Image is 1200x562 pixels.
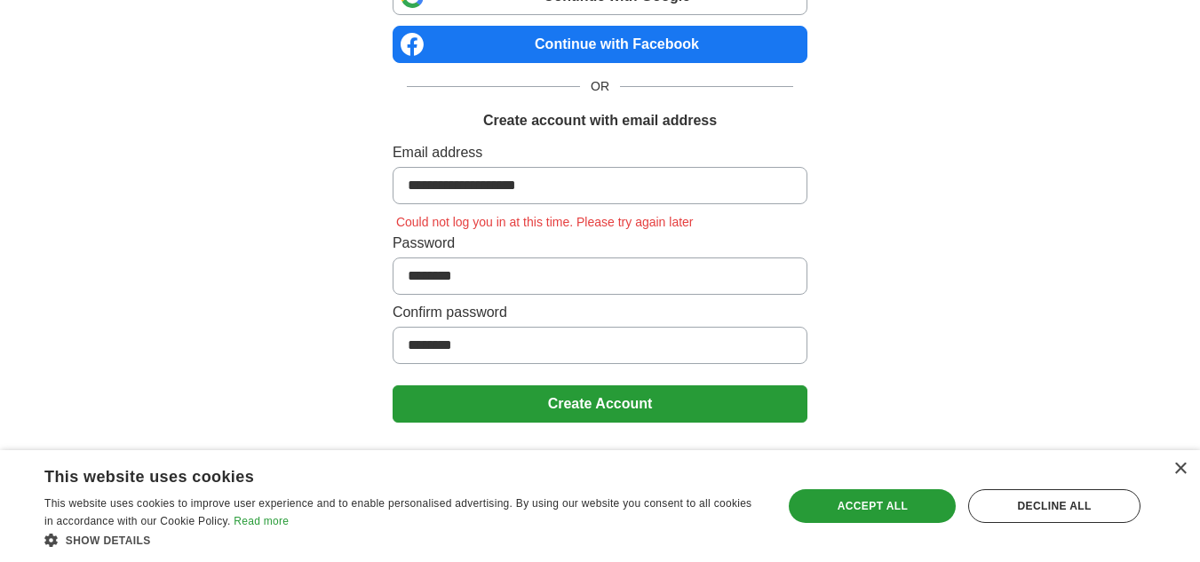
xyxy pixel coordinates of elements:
[393,302,807,323] label: Confirm password
[44,531,761,549] div: Show details
[393,142,807,163] label: Email address
[968,489,1140,523] div: Decline all
[393,215,697,229] span: Could not log you in at this time. Please try again later
[789,489,956,523] div: Accept all
[393,385,807,423] button: Create Account
[44,497,751,527] span: This website uses cookies to improve user experience and to enable personalised advertising. By u...
[234,515,289,527] a: Read more, opens a new window
[44,461,717,487] div: This website uses cookies
[66,534,151,547] span: Show details
[1173,463,1187,476] div: Close
[393,233,807,254] label: Password
[393,26,807,63] a: Continue with Facebook
[580,77,620,96] span: OR
[483,110,717,131] h1: Create account with email address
